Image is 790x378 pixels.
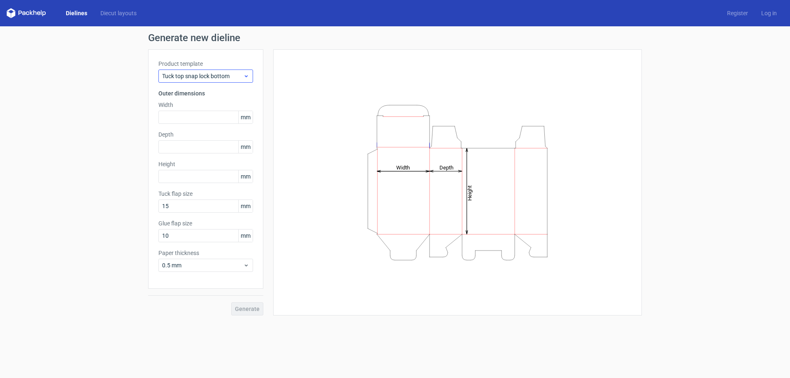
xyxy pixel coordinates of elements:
h1: Generate new dieline [148,33,642,43]
a: Log in [755,9,783,17]
span: 0.5 mm [162,261,243,269]
label: Depth [158,130,253,139]
h3: Outer dimensions [158,89,253,97]
span: mm [238,200,253,212]
a: Register [720,9,755,17]
label: Tuck flap size [158,190,253,198]
label: Width [158,101,253,109]
a: Diecut layouts [94,9,143,17]
span: mm [238,170,253,183]
span: mm [238,111,253,123]
a: Dielines [59,9,94,17]
span: mm [238,141,253,153]
tspan: Width [396,164,410,170]
label: Product template [158,60,253,68]
span: mm [238,230,253,242]
tspan: Depth [439,164,453,170]
label: Height [158,160,253,168]
span: Tuck top snap lock bottom [162,72,243,80]
label: Glue flap size [158,219,253,227]
tspan: Height [467,185,473,200]
label: Paper thickness [158,249,253,257]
